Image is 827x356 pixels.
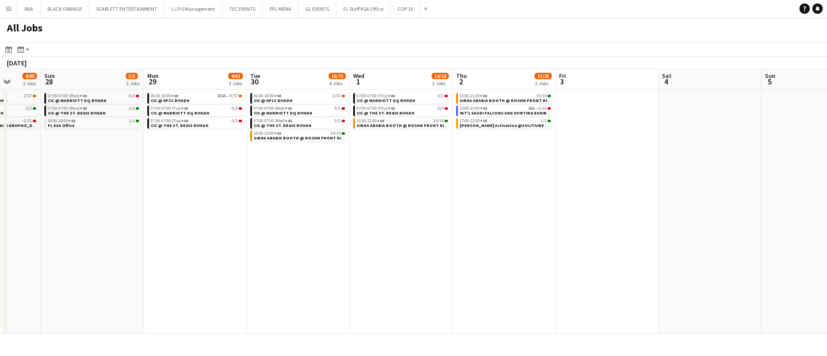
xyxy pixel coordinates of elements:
button: FL Staff KSA Office [336,0,391,17]
div: 07:00-07:00 (Wed)+030/2CIC @ MARRIOTT DQ RIYADH [250,105,347,118]
span: 14/14 [547,95,551,97]
button: TEC EVENTS [222,0,263,17]
span: Mon [147,72,159,80]
button: RAA [18,0,40,17]
span: 07:00-07:00 (Wed) [254,106,292,111]
div: 07:00-07:00 (Thu)+030/2CIC @ THE ST. REGIS RIYADH [353,105,450,118]
span: 14/14 [433,119,444,123]
span: 0/21 [33,120,36,122]
span: 0/2 [335,106,341,111]
span: +03 [388,93,395,99]
div: [DATE] [7,59,27,67]
span: 4 [661,77,672,87]
a: 07:00-07:00 (Wed)+030/2CIC @ MARRIOTT DQ RIYADH [254,105,345,115]
span: 4/61 [228,73,243,79]
span: +03 [388,105,395,111]
a: 12:00-21:00+0314/14SIRHA ARABIA BOOTH @ ROSHN FRONT RIYADH [460,93,551,103]
span: Sat [662,72,672,80]
span: 2 [455,77,467,87]
div: 07:00-07:00 (Tue)+030/2CIC @ MARRIOTT DQ RIYADH [147,105,244,118]
span: 0/2 [445,107,448,110]
span: 2/2 [26,106,32,111]
button: BLACK ORANGE [40,0,89,17]
a: 15:00-23:00+0326A•0/10INT'L SAUDI FALCONS AND HUNTING EXHIBITION '25 @ [GEOGRAPHIC_DATA] - [GEOGR... [460,105,551,115]
div: 3 Jobs [432,80,448,87]
span: +03 [171,93,178,99]
span: 2/57 [333,94,341,98]
div: 3 Jobs [229,80,243,87]
span: 0/10 [547,107,551,110]
a: 07:00-07:00 (Tue)+030/2CIC @ MARRIOTT DQ RIYADH [151,105,242,115]
span: 06:00-18:00 [151,94,178,98]
button: COP 16 [391,0,420,17]
a: 07:00-07:00 (Mon)+030/2CIC @ MARRIOTT DQ RIYADH [48,93,139,103]
span: 0/2 [232,119,238,123]
span: 2/57 [342,95,345,97]
span: SIRHA ARABIA BOOTH @ ROSHN FRONT RIYADH [254,135,352,141]
span: Tue [250,72,260,80]
span: 10:00-22:00 [254,131,281,136]
span: 29 [146,77,159,87]
span: 09:00-18:00 [48,119,75,123]
a: 07:00-07:00 (Thu)+030/2CIC @ THE ST. REGIS RIYADH [357,105,448,115]
button: L.I.P.S Management [165,0,222,17]
span: 2/2 [136,107,139,110]
span: CIC @ MARRIOTT DQ RIYADH [48,98,106,103]
span: +03 [80,105,87,111]
span: +03 [377,118,384,124]
span: 4/80 [22,73,37,79]
span: 5 [764,77,775,87]
div: 06:00-18:00+03316A•4/57CIC @ KFCC RIYADH [147,93,244,105]
a: 11:00-22:00+0314/14SIRHA ARABIA BOOTH @ ROSHN FRONT RIYADH [357,118,448,128]
span: 28 [43,77,55,87]
div: 15:00-23:00+0326A•0/10INT'L SAUDI FALCONS AND HUNTING EXHIBITION '25 @ [GEOGRAPHIC_DATA] - [GEOGR... [456,105,553,118]
span: +03 [68,118,75,124]
span: CIC @ THE ST. REGIS RIYADH [357,110,414,116]
span: 0/2 [232,106,238,111]
span: 14/18 [432,73,449,79]
span: 1/1 [136,120,139,122]
div: 11:00-22:00+0314/14SIRHA ARABIA BOOTH @ ROSHN FRONT RIYADH [353,118,450,130]
button: GL EVENTS [298,0,336,17]
span: Wed [353,72,364,80]
div: • [151,94,242,98]
span: 0/10 [538,106,547,111]
span: 0/2 [239,120,242,122]
div: 07:00-07:00 (Thu)+030/2CIC @ MARRIOTT DQ RIYADH [353,93,450,105]
span: 14/14 [342,132,345,135]
div: 07:00-07:00 (Wed)+030/2CIC @ THE ST. REGIS RIYADH [250,118,347,130]
span: CIC @ MARRIOTT DQ RIYADH [151,110,209,116]
span: 07:00-07:00 (Wed) [254,119,292,123]
span: 0/21 [24,119,32,123]
span: 4/57 [230,94,238,98]
span: 1/1 [541,119,547,123]
span: +03 [181,105,188,111]
div: 3 Jobs [23,80,37,87]
div: 12:00-21:00+0314/14SIRHA ARABIA BOOTH @ ROSHN FRONT RIYADH [456,93,553,105]
span: 17:00-22:00 [460,119,487,123]
span: 11:00-22:00 [357,119,384,123]
a: 07:00-07:00 (Wed)+030/2CIC @ THE ST. REGIS RIYADH [254,118,345,128]
span: 07:00-07:00 (Thu) [357,94,395,98]
a: 07:00-07:00 (Mon)+032/2CIC @ THE ST. REGIS RIYADH [48,105,139,115]
div: 07:00-07:00 (Tue)+030/2CIC @ THE ST. REGIS RIYADH [147,118,244,130]
span: +03 [285,118,292,124]
span: 3 [558,77,566,87]
span: 0/2 [342,107,345,110]
span: 07:00-07:00 (Mon) [48,106,87,111]
div: 07:00-07:00 (Mon)+030/2CIC @ MARRIOTT DQ RIYADH [44,93,141,105]
span: Yves Saint Laurent's Activation @SOLITAIRE MALL [460,123,555,128]
a: 09:00-18:00+031/1FL KSA Office [48,118,139,128]
button: PFL MENA [263,0,298,17]
span: 4/57 [239,95,242,97]
span: 12:00-21:00 [460,94,487,98]
span: 0/2 [438,94,444,98]
span: SIRHA ARABIA BOOTH @ ROSHN FRONT RIYADH [357,123,455,128]
span: 07:00-07:00 (Mon) [48,94,87,98]
span: CIC @ THE ST. REGIS RIYADH [48,110,106,116]
span: +03 [274,93,281,99]
span: FL KSA Office [48,123,75,128]
span: 26A [528,106,535,111]
div: 10:00-22:00+0314/14SIRHA ARABIA BOOTH @ ROSHN FRONT RIYADH [250,130,347,143]
a: 07:00-07:00 (Tue)+030/2CIC @ THE ST. REGIS RIYADH [151,118,242,128]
